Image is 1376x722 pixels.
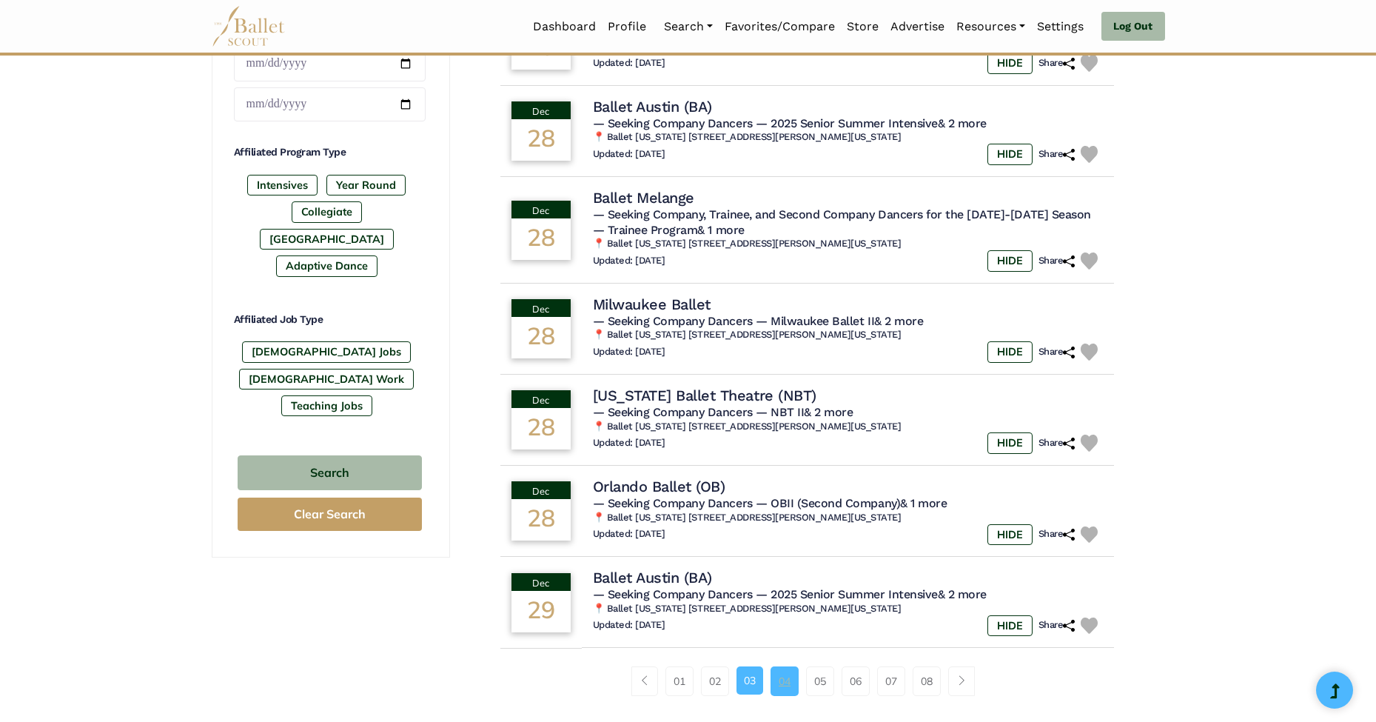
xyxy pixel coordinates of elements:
[511,201,571,218] div: Dec
[593,295,711,314] h4: Milwaukee Ballet
[938,116,987,130] a: & 2 more
[658,11,719,42] a: Search
[238,498,422,531] button: Clear Search
[276,255,377,276] label: Adaptive Dance
[593,148,665,161] h6: Updated: [DATE]
[885,11,950,42] a: Advertise
[281,395,372,416] label: Teaching Jobs
[593,314,753,328] span: — Seeking Company Dancers
[593,437,665,449] h6: Updated: [DATE]
[631,666,983,696] nav: Page navigation example
[1038,619,1075,632] h6: Share
[593,568,712,587] h4: Ballet Austin (BA)
[511,481,571,499] div: Dec
[593,603,1104,615] h6: 📍 Ballet [US_STATE] [STREET_ADDRESS][PERSON_NAME][US_STATE]
[234,312,426,327] h4: Affiliated Job Type
[511,299,571,317] div: Dec
[511,499,571,541] div: 28
[511,218,571,260] div: 28
[987,144,1033,164] label: HIDE
[239,369,414,390] label: [DEMOGRAPHIC_DATA] Work
[697,223,744,237] a: & 1 more
[1038,148,1075,161] h6: Share
[842,666,870,696] a: 06
[593,528,665,541] h6: Updated: [DATE]
[511,573,571,591] div: Dec
[511,101,571,119] div: Dec
[242,341,411,362] label: [DEMOGRAPHIC_DATA] Jobs
[987,432,1033,453] label: HIDE
[756,116,987,130] span: — 2025 Senior Summer Intensive
[1101,12,1164,41] a: Log Out
[593,496,753,510] span: — Seeking Company Dancers
[593,223,745,237] span: — Trainee Program
[511,119,571,161] div: 28
[987,250,1033,271] label: HIDE
[900,496,947,510] a: & 1 more
[736,666,763,695] a: 03
[1038,528,1075,541] h6: Share
[987,53,1033,73] label: HIDE
[593,619,665,632] h6: Updated: [DATE]
[1038,255,1075,267] h6: Share
[593,329,1104,341] h6: 📍 Ballet [US_STATE] [STREET_ADDRESS][PERSON_NAME][US_STATE]
[593,587,753,601] span: — Seeking Company Dancers
[950,11,1031,42] a: Resources
[260,229,394,250] label: [GEOGRAPHIC_DATA]
[593,131,1104,144] h6: 📍 Ballet [US_STATE] [STREET_ADDRESS][PERSON_NAME][US_STATE]
[593,477,725,496] h4: Orlando Ballet (OB)
[1038,437,1075,449] h6: Share
[593,116,753,130] span: — Seeking Company Dancers
[593,421,1104,433] h6: 📍 Ballet [US_STATE] [STREET_ADDRESS][PERSON_NAME][US_STATE]
[756,587,987,601] span: — 2025 Senior Summer Intensive
[877,666,905,696] a: 07
[913,666,941,696] a: 08
[756,405,853,419] span: — NBT II
[701,666,729,696] a: 02
[511,591,571,632] div: 29
[593,97,712,116] h4: Ballet Austin (BA)
[874,314,923,328] a: & 2 more
[593,255,665,267] h6: Updated: [DATE]
[247,175,318,195] label: Intensives
[665,666,694,696] a: 01
[292,201,362,222] label: Collegiate
[1038,346,1075,358] h6: Share
[234,145,426,160] h4: Affiliated Program Type
[511,390,571,408] div: Dec
[1038,57,1075,70] h6: Share
[527,11,602,42] a: Dashboard
[511,317,571,358] div: 28
[593,405,753,419] span: — Seeking Company Dancers
[756,314,923,328] span: — Milwaukee Ballet II
[593,346,665,358] h6: Updated: [DATE]
[593,512,1104,524] h6: 📍 Ballet [US_STATE] [STREET_ADDRESS][PERSON_NAME][US_STATE]
[987,341,1033,362] label: HIDE
[593,57,665,70] h6: Updated: [DATE]
[771,666,799,696] a: 04
[593,386,816,405] h4: [US_STATE] Ballet Theatre (NBT)
[593,188,694,207] h4: Ballet Melange
[987,524,1033,545] label: HIDE
[511,408,571,449] div: 28
[719,11,841,42] a: Favorites/Compare
[987,615,1033,636] label: HIDE
[1031,11,1090,42] a: Settings
[238,455,422,490] button: Search
[593,207,1091,221] span: — Seeking Company, Trainee, and Second Company Dancers for the [DATE]-[DATE] Season
[938,587,987,601] a: & 2 more
[326,175,406,195] label: Year Round
[804,405,853,419] a: & 2 more
[756,496,947,510] span: — OBII (Second Company)
[806,666,834,696] a: 05
[593,238,1104,250] h6: 📍 Ballet [US_STATE] [STREET_ADDRESS][PERSON_NAME][US_STATE]
[602,11,652,42] a: Profile
[841,11,885,42] a: Store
